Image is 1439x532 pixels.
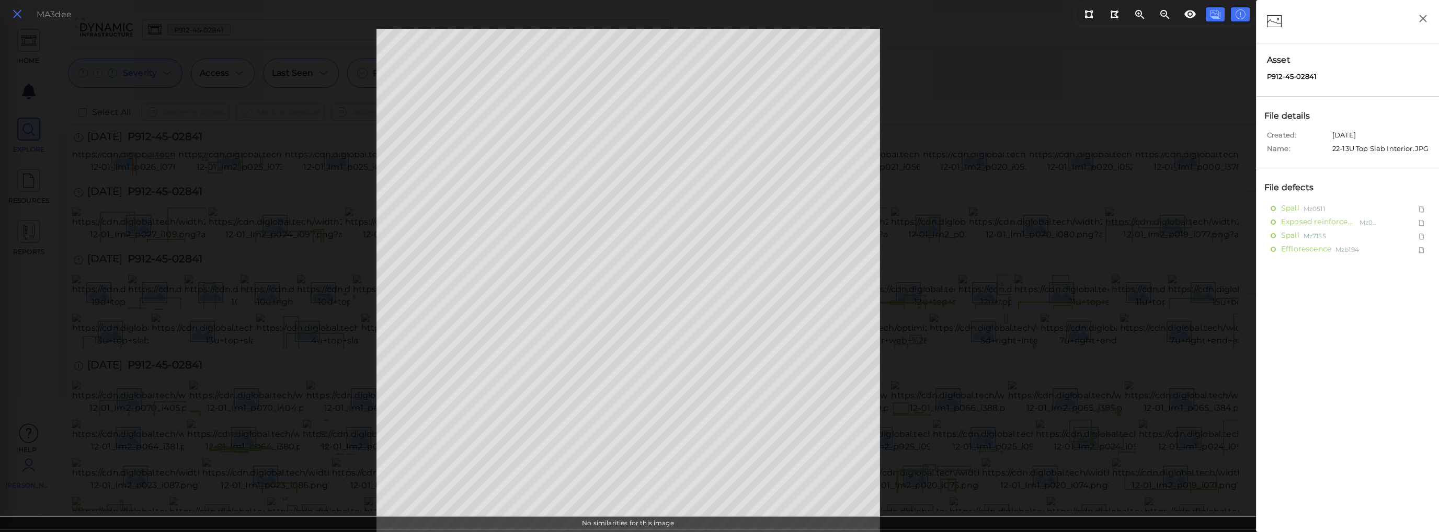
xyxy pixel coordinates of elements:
[1281,215,1355,228] span: Exposed reinforcement
[1360,215,1379,228] span: Mz0451
[1332,130,1356,144] span: [DATE]
[1281,242,1331,256] span: Efflorescence
[1281,202,1299,215] span: Spall
[37,8,72,21] div: MA3dee
[1262,107,1323,125] div: File details
[1304,229,1326,242] span: Mz7155
[1267,72,1317,82] span: P912-45-02841
[1262,179,1327,196] div: File defects
[1262,215,1434,229] div: Exposed reinforcementMz0451
[1304,202,1325,215] span: Mz0511
[1281,229,1299,242] span: Spall
[1262,242,1434,256] div: EfflorescenceMzb194
[1332,144,1429,157] span: 22-13U Top Slab Interior.JPG
[1262,202,1434,215] div: SpallMz0511
[1267,130,1330,144] span: Created:
[1395,485,1431,524] iframe: Chat
[1335,242,1359,256] span: Mzb194
[1267,54,1429,66] span: Asset
[1262,229,1434,242] div: SpallMz7155
[1267,144,1330,157] span: Name:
